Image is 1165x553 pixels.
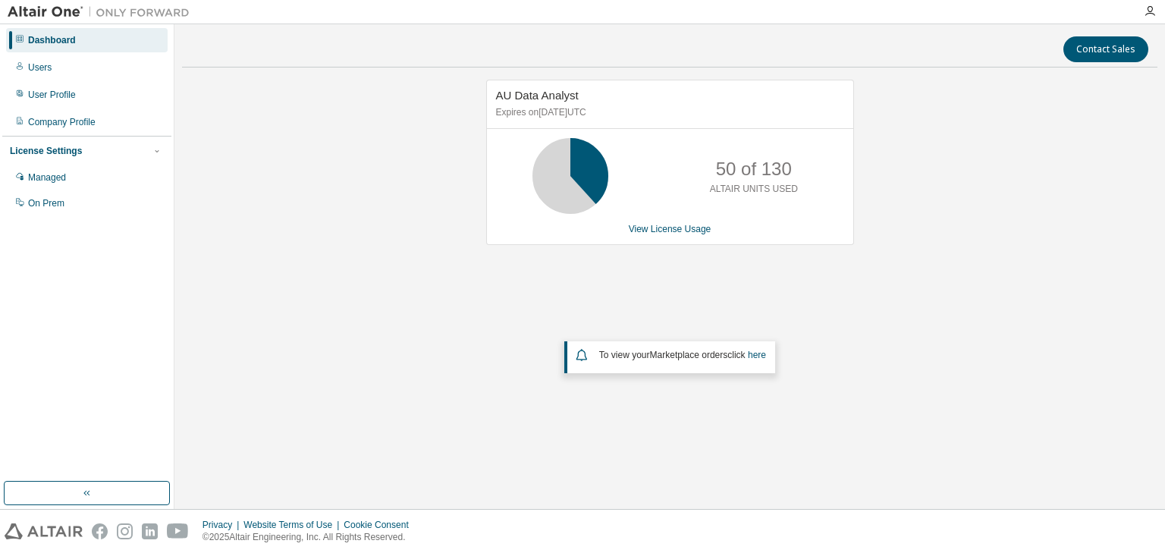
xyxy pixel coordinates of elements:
[650,350,728,360] em: Marketplace orders
[167,523,189,539] img: youtube.svg
[496,89,579,102] span: AU Data Analyst
[92,523,108,539] img: facebook.svg
[117,523,133,539] img: instagram.svg
[748,350,766,360] a: here
[599,350,766,360] span: To view your click
[496,106,840,119] p: Expires on [DATE] UTC
[716,156,792,182] p: 50 of 130
[203,531,418,544] p: © 2025 Altair Engineering, Inc. All Rights Reserved.
[142,523,158,539] img: linkedin.svg
[629,224,711,234] a: View License Usage
[243,519,344,531] div: Website Terms of Use
[10,145,82,157] div: License Settings
[28,197,64,209] div: On Prem
[1063,36,1148,62] button: Contact Sales
[28,171,66,184] div: Managed
[344,519,417,531] div: Cookie Consent
[203,519,243,531] div: Privacy
[8,5,197,20] img: Altair One
[28,61,52,74] div: Users
[28,34,76,46] div: Dashboard
[710,183,798,196] p: ALTAIR UNITS USED
[5,523,83,539] img: altair_logo.svg
[28,116,96,128] div: Company Profile
[28,89,76,101] div: User Profile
